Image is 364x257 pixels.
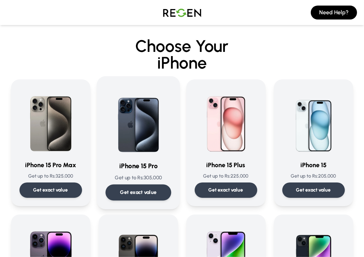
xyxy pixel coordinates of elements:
[282,160,345,170] h3: iPhone 15
[136,36,229,56] span: Choose Your
[195,173,257,180] p: Get up to Rs: 225,000
[105,161,171,171] h3: iPhone 15 Pro
[19,160,82,170] h3: iPhone 15 Pro Max
[195,160,257,170] h3: iPhone 15 Plus
[296,187,331,194] p: Get exact value
[105,174,171,181] p: Get up to Rs: 305,000
[33,187,68,194] p: Get exact value
[195,88,257,155] img: iPhone 15 Plus
[120,189,156,196] p: Get exact value
[19,173,82,180] p: Get up to Rs: 325,000
[311,6,357,20] button: Need Help?
[158,3,207,22] img: Logo
[105,85,171,155] img: iPhone 15 Pro
[282,88,345,155] img: iPhone 15
[19,88,82,155] img: iPhone 15 Pro Max
[209,187,243,194] p: Get exact value
[11,54,353,71] span: iPhone
[282,173,345,180] p: Get up to Rs: 205,000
